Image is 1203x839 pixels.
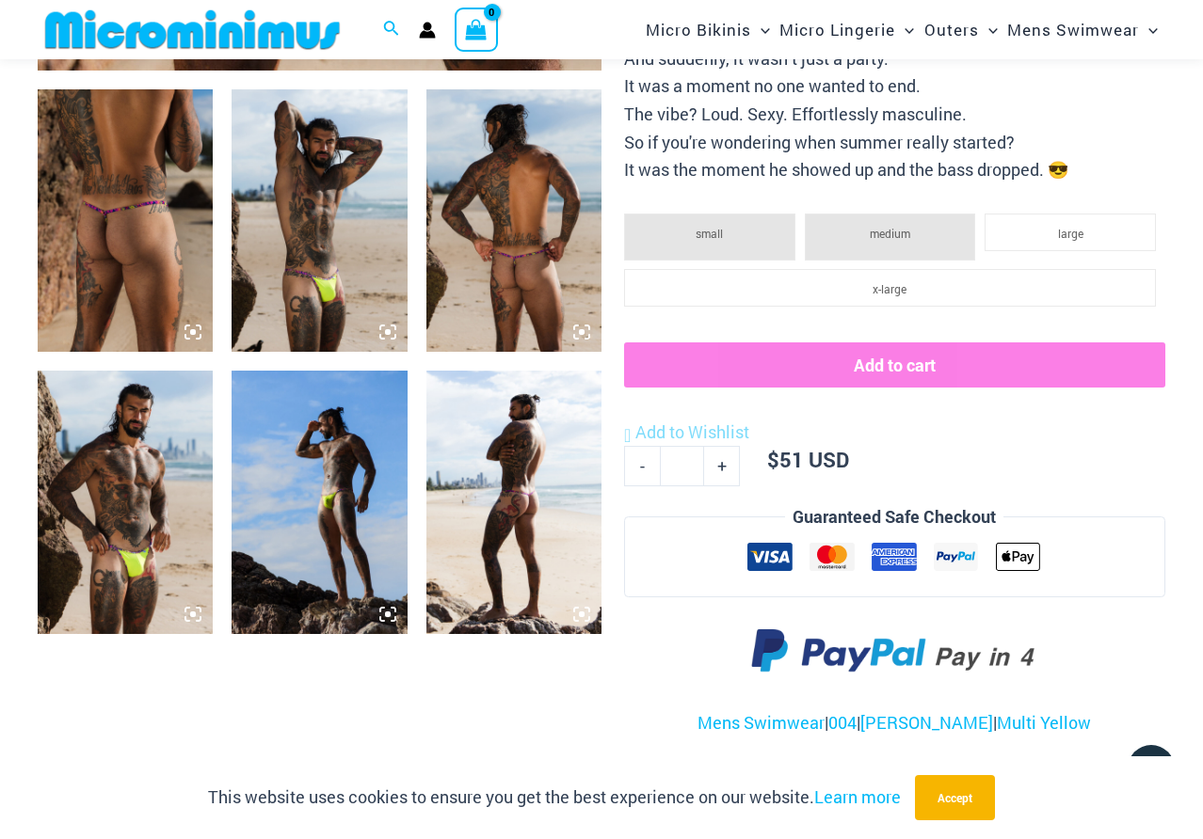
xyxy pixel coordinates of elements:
[638,3,1165,56] nav: Site Navigation
[873,281,906,296] span: x-large
[1139,6,1158,54] span: Menu Toggle
[775,6,919,54] a: Micro LingerieMenu ToggleMenu Toggle
[208,784,901,812] p: This website uses cookies to ensure you get the best experience on our website.
[641,6,775,54] a: Micro BikinisMenu ToggleMenu Toggle
[383,18,400,42] a: Search icon link
[1058,226,1083,241] span: large
[920,6,1002,54] a: OutersMenu ToggleMenu Toggle
[660,446,704,485] input: Product quantity
[785,503,1003,531] legend: Guaranteed Safe Checkout
[624,342,1165,388] button: Add to cart
[1040,711,1091,734] a: Yellow
[915,775,995,820] button: Accept
[997,711,1036,734] a: Multi
[38,371,213,633] img: Cable Beach Coastal Bliss 004 Thong
[1007,6,1139,54] span: Mens Swimwear
[805,214,976,261] li: medium
[624,214,795,261] li: small
[767,446,779,473] span: $
[696,226,723,241] span: small
[426,89,601,352] img: Cable Beach Coastal Bliss 004 Thong
[751,6,770,54] span: Menu Toggle
[1002,6,1163,54] a: Mens SwimwearMenu ToggleMenu Toggle
[870,226,910,241] span: medium
[635,420,749,443] span: Add to Wishlist
[979,6,998,54] span: Menu Toggle
[624,269,1156,307] li: x-large
[698,711,825,734] a: Mens Swimwear
[624,419,749,447] a: Add to Wishlist
[38,89,213,352] img: Cable Beach Coastal Bliss 004 Thong
[419,22,436,39] a: Account icon link
[828,711,857,734] a: 004
[985,214,1156,251] li: large
[814,785,901,808] a: Learn more
[895,6,914,54] span: Menu Toggle
[232,371,407,633] img: Cable Beach Coastal Bliss 004 Thong
[455,8,498,51] a: View Shopping Cart, empty
[646,6,751,54] span: Micro Bikinis
[924,6,979,54] span: Outers
[38,8,347,51] img: MM SHOP LOGO FLAT
[624,446,660,485] a: -
[426,371,601,633] img: Cable Beach Coastal Bliss 004 Thong
[704,446,740,485] a: +
[767,446,849,473] bdi: 51 USD
[860,711,993,734] a: [PERSON_NAME]
[624,709,1165,737] p: | | |
[232,89,407,352] img: Cable Beach Coastal Bliss 004 Thong
[779,6,895,54] span: Micro Lingerie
